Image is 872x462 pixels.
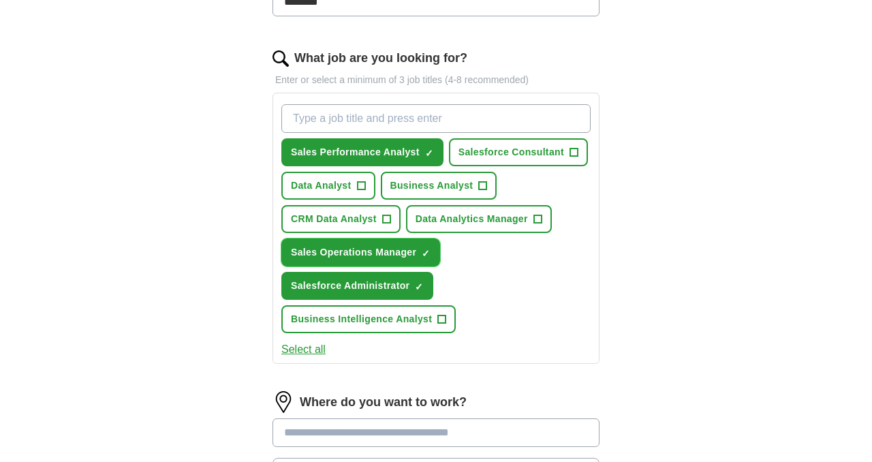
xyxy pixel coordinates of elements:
label: Where do you want to work? [300,393,467,412]
button: Sales Operations Manager✓ [281,238,440,266]
button: Business Intelligence Analyst [281,305,456,333]
span: ✓ [422,248,430,259]
input: Type a job title and press enter [281,104,591,133]
img: search.png [272,50,289,67]
button: Sales Performance Analyst✓ [281,138,443,166]
span: ✓ [425,148,433,159]
span: Sales Performance Analyst [291,145,420,159]
button: Salesforce Administrator✓ [281,272,433,300]
button: CRM Data Analyst [281,205,401,233]
span: Data Analytics Manager [416,212,528,226]
span: Sales Operations Manager [291,245,416,260]
button: Data Analytics Manager [406,205,552,233]
img: location.png [272,391,294,413]
span: Salesforce Administrator [291,279,409,293]
span: Business Intelligence Analyst [291,312,432,326]
button: Select all [281,341,326,358]
span: CRM Data Analyst [291,212,377,226]
button: Business Analyst [381,172,497,200]
span: Business Analyst [390,179,473,193]
button: Salesforce Consultant [449,138,588,166]
p: Enter or select a minimum of 3 job titles (4-8 recommended) [272,73,599,87]
span: Salesforce Consultant [458,145,564,159]
label: What job are you looking for? [294,49,467,67]
span: ✓ [415,281,423,292]
span: Data Analyst [291,179,352,193]
button: Data Analyst [281,172,375,200]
